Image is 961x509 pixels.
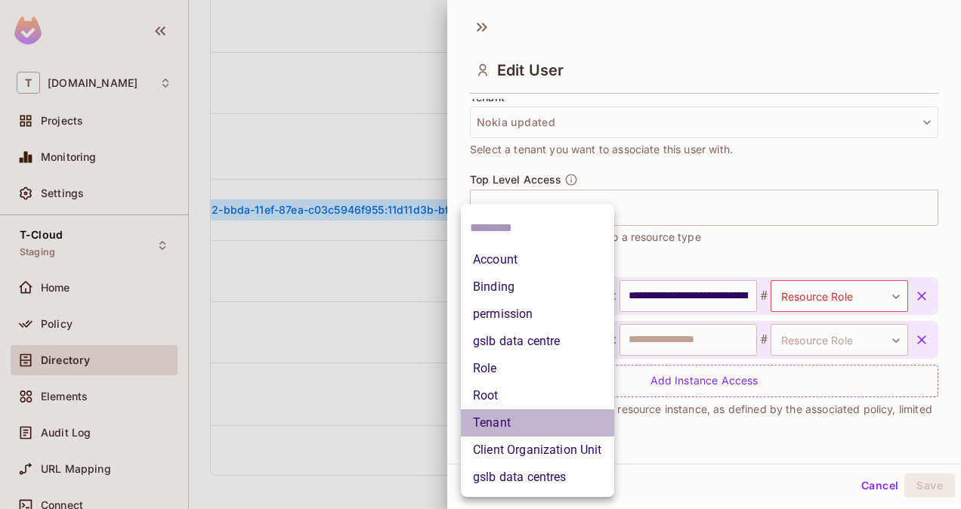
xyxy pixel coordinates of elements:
[461,437,614,464] li: Client Organization Unit
[461,382,614,409] li: Root
[461,328,614,355] li: gslb data centre
[461,355,614,382] li: Role
[461,246,614,273] li: Account
[461,409,614,437] li: Tenant
[461,301,614,328] li: permission
[461,464,614,491] li: gslb data centres
[461,273,614,301] li: Binding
